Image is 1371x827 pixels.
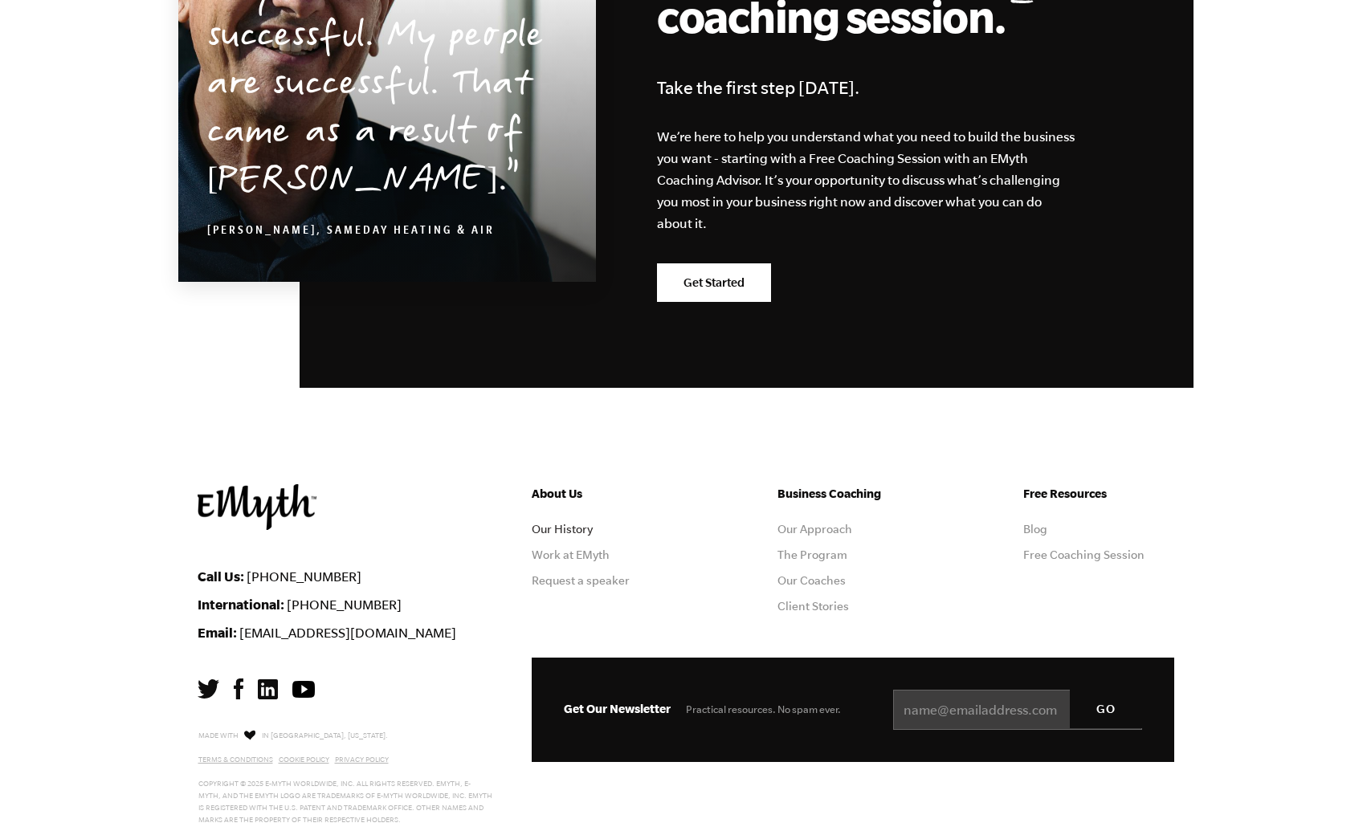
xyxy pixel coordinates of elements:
cite: [PERSON_NAME], SameDay Heating & Air [207,226,495,238]
a: Free Coaching Session [1023,548,1145,561]
a: Our Coaches [777,574,846,587]
img: Facebook [234,678,243,699]
h5: About Us [532,484,683,503]
p: We’re here to help you understand what you need to build the business you want - starting with a ... [657,126,1076,234]
span: Get Our Newsletter [564,702,671,715]
strong: Email: [198,625,237,640]
input: name@emailaddress.com [893,690,1142,730]
img: EMyth [198,484,316,530]
a: Cookie Policy [279,756,329,764]
h5: Free Resources [1023,484,1174,503]
h5: Business Coaching [777,484,928,503]
a: Get Started [657,263,771,302]
a: Our History [532,523,593,536]
a: Blog [1023,523,1047,536]
a: [EMAIL_ADDRESS][DOMAIN_NAME] [239,625,456,640]
a: Terms & Conditions [198,756,273,764]
img: YouTube [292,681,315,698]
img: LinkedIn [258,679,278,699]
a: Client Stories [777,600,849,613]
iframe: Chat Widget [1291,750,1371,827]
a: The Program [777,548,847,561]
a: [PHONE_NUMBER] [247,569,361,584]
a: Work at EMyth [532,548,610,561]
strong: Call Us: [198,568,244,584]
input: GO [1070,690,1142,728]
a: [PHONE_NUMBER] [287,597,402,612]
img: Love [244,730,255,740]
h4: Take the first step [DATE]. [657,73,1107,102]
strong: International: [198,597,284,612]
a: Privacy Policy [335,756,389,764]
span: Practical resources. No spam ever. [686,703,841,715]
img: Twitter [198,679,219,699]
p: Made with in [GEOGRAPHIC_DATA], [US_STATE]. Copyright © 2025 E-Myth Worldwide, Inc. All rights re... [198,727,493,826]
a: Our Approach [777,523,852,536]
a: Request a speaker [532,574,630,587]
